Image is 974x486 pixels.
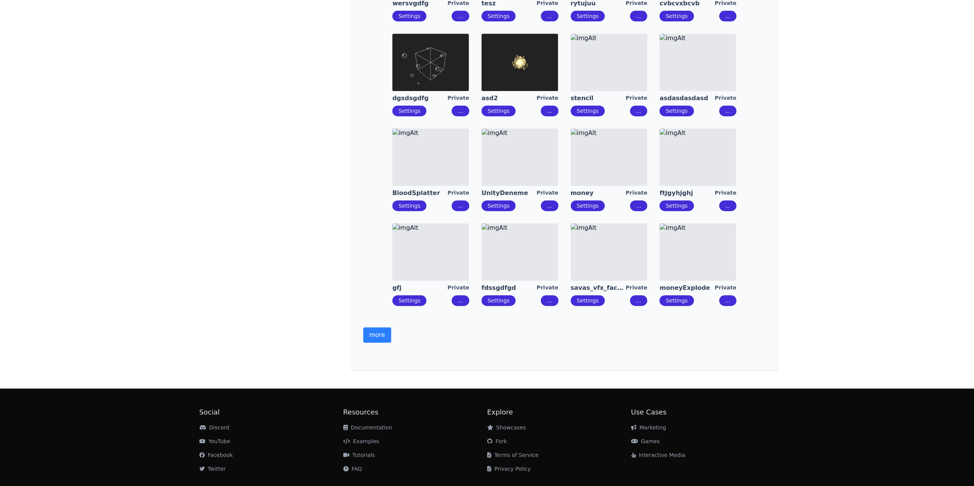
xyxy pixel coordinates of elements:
[392,94,447,102] a: dgsdsgdfg
[630,106,647,116] button: ...
[571,11,605,21] button: Settings
[392,200,426,211] button: Settings
[541,200,558,211] button: ...
[481,106,516,116] button: Settings
[398,13,420,19] a: Settings
[626,189,648,197] div: Private
[199,452,233,458] a: Facebook
[571,106,605,116] button: Settings
[571,34,647,91] img: imgAlt
[481,94,537,102] a: asd2
[487,407,631,418] h2: Explore
[626,94,648,102] div: Private
[452,200,469,211] button: ...
[630,295,647,306] button: ...
[715,284,736,292] div: Private
[631,452,685,458] a: Interactive Media
[481,34,558,91] img: imgAlt
[487,452,538,458] a: Terms of Service
[392,284,447,292] a: gfj
[199,424,230,431] a: Discord
[571,94,626,102] a: stencil
[199,466,226,472] a: Twitter
[719,295,736,306] button: ...
[571,200,605,211] button: Settings
[571,128,647,186] img: imgAlt
[487,438,507,444] a: Fork
[630,200,647,211] button: ...
[488,13,509,19] a: Settings
[481,223,558,281] img: imgAlt
[343,452,375,458] a: Tutorials
[363,327,391,343] button: more
[343,438,379,444] a: Examples
[659,94,715,102] a: asdasdasdasd
[631,407,775,418] h2: Use Cases
[571,295,605,306] button: Settings
[577,13,599,19] a: Settings
[447,94,469,102] div: Private
[630,11,647,21] button: ...
[715,94,736,102] div: Private
[488,297,509,304] a: Settings
[666,108,687,114] a: Settings
[392,34,469,91] img: imgAlt
[398,203,420,209] a: Settings
[343,424,392,431] a: Documentation
[392,106,426,116] button: Settings
[481,200,516,211] button: Settings
[199,438,230,444] a: YouTube
[343,407,487,418] h2: Resources
[659,200,693,211] button: Settings
[541,106,558,116] button: ...
[659,189,715,197] a: ftjgyhjghj
[537,189,558,197] div: Private
[487,466,531,472] a: Privacy Policy
[659,11,693,21] button: Settings
[452,11,469,21] button: ...
[488,108,509,114] a: Settings
[577,108,599,114] a: Settings
[481,128,558,186] img: imgAlt
[537,284,558,292] div: Private
[666,13,687,19] a: Settings
[571,189,626,197] a: money
[447,189,469,197] div: Private
[626,284,648,292] div: Private
[659,284,715,292] a: moneyExplode
[447,284,469,292] div: Private
[398,297,420,304] a: Settings
[659,106,693,116] button: Settings
[659,223,736,281] img: imgAlt
[481,284,537,292] a: fdssgdfgd
[199,407,343,418] h2: Social
[481,11,516,21] button: Settings
[392,189,447,197] a: BloodSplatter
[666,203,687,209] a: Settings
[541,295,558,306] button: ...
[666,297,687,304] a: Settings
[659,34,736,91] img: imgAlt
[631,424,666,431] a: Marketing
[452,295,469,306] button: ...
[541,11,558,21] button: ...
[719,106,736,116] button: ...
[537,94,558,102] div: Private
[715,189,736,197] div: Private
[392,223,469,281] img: imgAlt
[392,128,469,186] img: imgAlt
[719,11,736,21] button: ...
[719,200,736,211] button: ...
[659,128,736,186] img: imgAlt
[452,106,469,116] button: ...
[577,203,599,209] a: Settings
[398,108,420,114] a: Settings
[481,189,537,197] a: UnityDeneme
[488,203,509,209] a: Settings
[392,11,426,21] button: Settings
[571,284,626,292] a: savas_vfx_factory
[481,295,516,306] button: Settings
[487,424,526,431] a: Showcases
[577,297,599,304] a: Settings
[392,295,426,306] button: Settings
